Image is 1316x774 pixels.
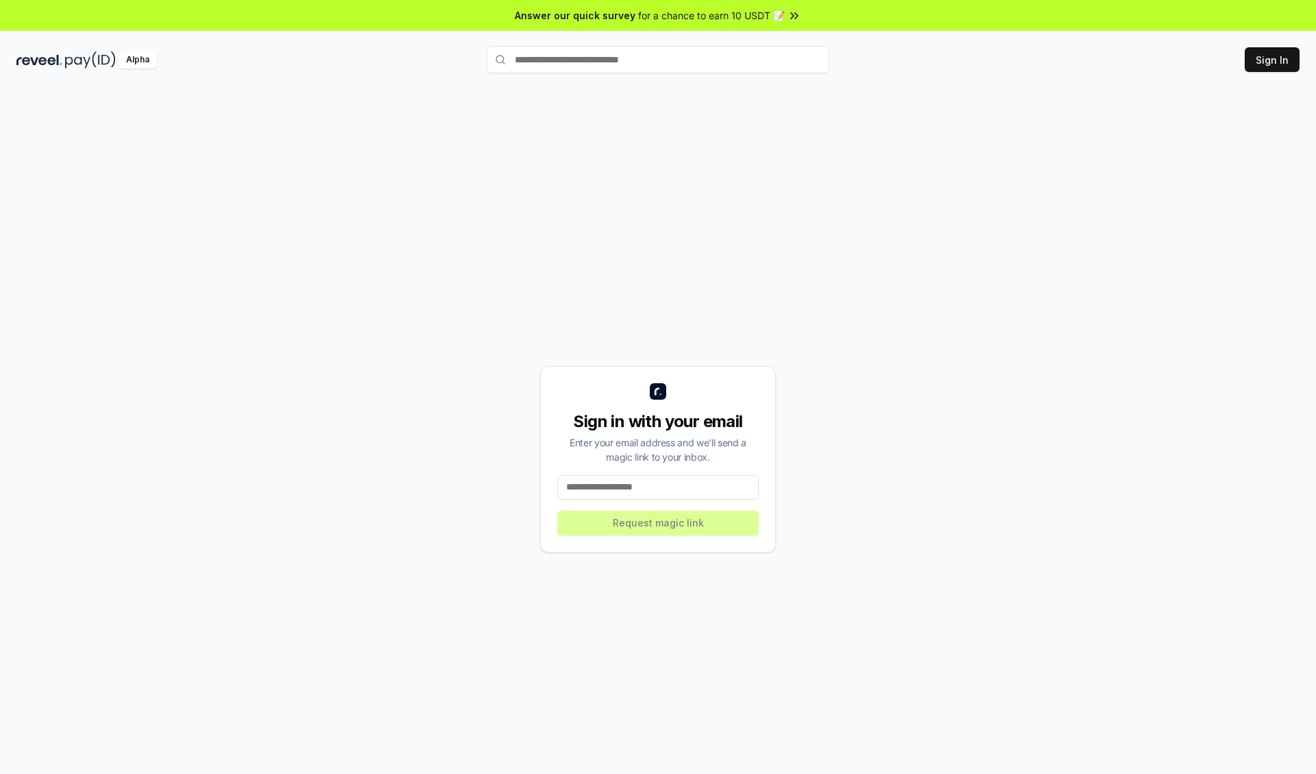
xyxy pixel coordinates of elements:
div: Enter your email address and we’ll send a magic link to your inbox. [557,435,759,464]
span: for a chance to earn 10 USDT 📝 [638,8,785,23]
img: reveel_dark [16,51,62,69]
div: Alpha [119,51,157,69]
span: Answer our quick survey [515,8,635,23]
img: logo_small [650,383,666,400]
img: pay_id [65,51,116,69]
div: Sign in with your email [557,411,759,433]
button: Sign In [1245,47,1300,72]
